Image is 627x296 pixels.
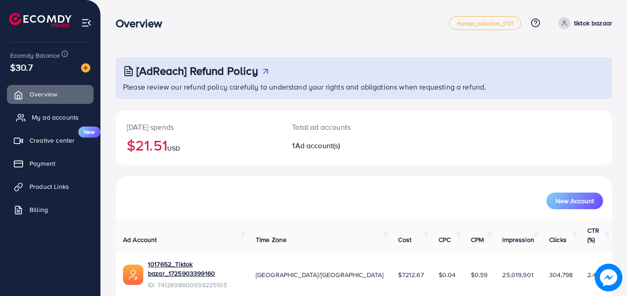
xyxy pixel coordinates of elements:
[9,13,71,27] img: logo
[549,270,573,279] span: 304,798
[398,235,411,244] span: Cost
[10,60,33,74] span: $30.7
[556,198,594,204] span: New Account
[471,235,484,244] span: CPM
[502,235,534,244] span: Impression
[595,264,622,291] img: image
[29,136,75,145] span: Creative center
[127,136,270,154] h2: $21.51
[587,226,599,244] span: CTR (%)
[148,260,241,278] a: 1017652_Tiktok bazar_1725903399160
[123,235,157,244] span: Ad Account
[471,270,488,279] span: $0.59
[29,90,57,99] span: Overview
[398,270,423,279] span: $7212.67
[81,63,90,72] img: image
[78,127,100,138] span: New
[7,131,94,150] a: Creative centerNew
[502,270,533,279] span: 25,019,901
[546,193,603,209] button: New Account
[292,141,394,150] h2: 1
[32,113,79,122] span: My ad accounts
[127,121,270,133] p: [DATE] spends
[7,108,94,127] a: My ad accounts
[148,280,241,290] span: ID: 7412698600939225105
[295,140,340,151] span: Ad account(s)
[439,235,451,244] span: CPC
[256,270,384,279] span: [GEOGRAPHIC_DATA]/[GEOGRAPHIC_DATA]
[587,270,600,279] span: 2.45
[136,64,258,78] h3: [AdReach] Refund Policy
[123,81,607,92] p: Please review our refund policy carefully to understand your rights and obligations when requesti...
[123,265,143,285] img: ic-ads-acc.e4c84228.svg
[7,200,94,219] a: Billing
[81,18,92,28] img: menu
[457,20,513,26] span: metap_pakistan_001
[292,121,394,133] p: Total ad accounts
[439,270,456,279] span: $0.04
[449,16,521,30] a: metap_pakistan_001
[7,177,94,196] a: Product Links
[29,159,55,168] span: Payment
[29,205,48,214] span: Billing
[29,182,69,191] span: Product Links
[549,235,567,244] span: Clicks
[256,235,287,244] span: Time Zone
[555,17,612,29] a: tiktok bazaar
[7,154,94,173] a: Payment
[574,18,612,29] p: tiktok bazaar
[167,144,180,153] span: USD
[116,17,170,30] h3: Overview
[10,51,60,60] span: Ecomdy Balance
[7,85,94,103] a: Overview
